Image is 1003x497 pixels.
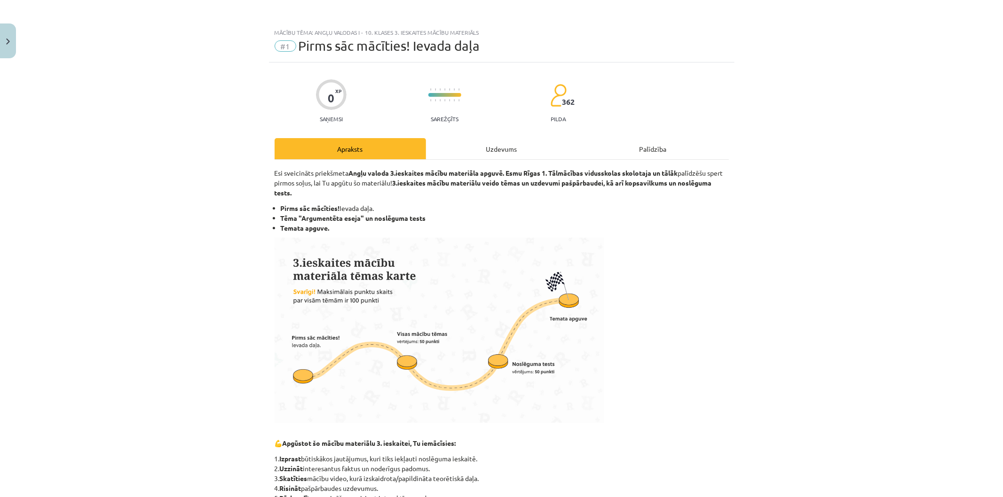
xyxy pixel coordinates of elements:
[444,88,445,91] img: icon-short-line-57e1e144782c952c97e751825c79c345078a6d821885a25fce030b3d8c18986b.svg
[431,116,458,122] p: Sarežģīts
[316,116,347,122] p: Saņemsi
[280,474,308,482] b: Skatīties
[577,138,729,159] div: Palīdzība
[6,39,10,45] img: icon-close-lesson-0947bae3869378f0d4975bcd49f059093ad1ed9edebbc8119c70593378902aed.svg
[562,98,575,106] span: 362
[454,99,455,101] img: icon-short-line-57e1e144782c952c97e751825c79c345078a6d821885a25fce030b3d8c18986b.svg
[299,38,480,54] span: Pirms sāc mācīties! Ievada daļa
[430,99,431,101] img: icon-short-line-57e1e144782c952c97e751825c79c345078a6d821885a25fce030b3d8c18986b.svg
[440,88,441,91] img: icon-short-line-57e1e144782c952c97e751825c79c345078a6d821885a25fce030b3d8c18986b.svg
[281,203,729,213] li: Ievada daļa.
[275,29,729,36] div: Mācību tēma: Angļu valodas i - 10. klases 3. ieskaites mācību materiāls
[458,99,459,101] img: icon-short-line-57e1e144782c952c97e751825c79c345078a6d821885a25fce030b3d8c18986b.svg
[551,116,566,122] p: pilda
[281,204,340,212] b: Pirms sāc mācīties!
[281,224,330,232] strong: Temata apguve.
[449,88,450,91] img: icon-short-line-57e1e144782c952c97e751825c79c345078a6d821885a25fce030b3d8c18986b.svg
[328,92,334,105] div: 0
[426,138,577,159] div: Uzdevums
[458,88,459,91] img: icon-short-line-57e1e144782c952c97e751825c79c345078a6d821885a25fce030b3d8c18986b.svg
[440,99,441,101] img: icon-short-line-57e1e144782c952c97e751825c79c345078a6d821885a25fce030b3d8c18986b.svg
[280,484,301,492] b: Risināt
[435,88,436,91] img: icon-short-line-57e1e144782c952c97e751825c79c345078a6d821885a25fce030b3d8c18986b.svg
[275,179,712,197] strong: 3.ieskaites mācību materiālu veido tēmas un uzdevumi pašpārbaudei, kā arī kopsavilkums un noslēgu...
[435,99,436,101] img: icon-short-line-57e1e144782c952c97e751825c79c345078a6d821885a25fce030b3d8c18986b.svg
[349,169,678,177] strong: Angļu valoda 3.ieskaites mācību materiāla apguvē. Esmu Rīgas 1. Tālmācības vidusskolas skolotaja...
[430,88,431,91] img: icon-short-line-57e1e144782c952c97e751825c79c345078a6d821885a25fce030b3d8c18986b.svg
[280,464,303,473] b: Uzzināt
[550,84,567,107] img: students-c634bb4e5e11cddfef0936a35e636f08e4e9abd3cc4e673bd6f9a4125e45ecb1.svg
[275,40,296,52] span: #1
[283,439,456,447] b: Apgūstot šo mācību materiālu 3. ieskaitei, Tu iemācīsies:
[454,88,455,91] img: icon-short-line-57e1e144782c952c97e751825c79c345078a6d821885a25fce030b3d8c18986b.svg
[280,454,301,463] b: Izprast
[275,438,729,448] p: 💪
[275,138,426,159] div: Apraksts
[281,214,426,222] strong: Tēma "Argumentēta eseja" un noslēguma tests
[275,168,729,198] p: Esi sveicināts priekšmeta palīdzēšu spert pirmos soļus, lai Tu apgūtu šo materiālu!
[449,99,450,101] img: icon-short-line-57e1e144782c952c97e751825c79c345078a6d821885a25fce030b3d8c18986b.svg
[335,88,341,93] span: XP
[444,99,445,101] img: icon-short-line-57e1e144782c952c97e751825c79c345078a6d821885a25fce030b3d8c18986b.svg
